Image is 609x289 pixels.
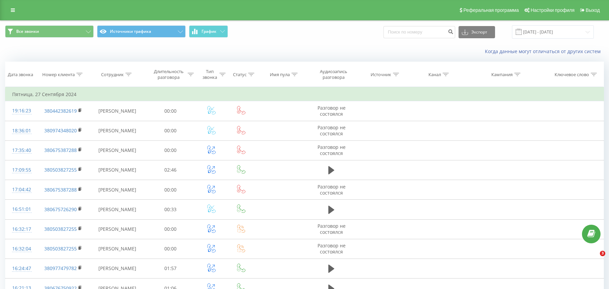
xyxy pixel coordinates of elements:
[202,69,218,80] div: Тип звонка
[145,121,195,140] td: 00:00
[318,124,346,137] span: Разговор не состоялся
[44,147,77,153] a: 380675387288
[189,25,228,38] button: График
[5,25,94,38] button: Все звонки
[145,239,195,259] td: 00:00
[89,200,145,219] td: [PERSON_NAME]
[44,245,77,252] a: 380503827255
[44,206,77,213] a: 380675726290
[12,242,30,255] div: 16:32:04
[145,140,195,160] td: 00:00
[371,72,391,77] div: Источник
[586,251,602,267] iframe: Intercom live chat
[89,140,145,160] td: [PERSON_NAME]
[42,72,75,77] div: Номер клиента
[145,160,195,180] td: 02:46
[428,72,441,77] div: Канал
[463,7,519,13] span: Реферальная программа
[12,104,30,117] div: 19:16:23
[44,108,77,114] a: 380442382619
[12,183,30,196] div: 17:04:42
[89,259,145,278] td: [PERSON_NAME]
[44,226,77,232] a: 380503827255
[459,26,495,38] button: Экспорт
[318,223,346,235] span: Разговор не состоялся
[145,200,195,219] td: 00:33
[313,69,354,80] div: Аудиозапись разговора
[270,72,290,77] div: Имя пула
[531,7,575,13] span: Настройки профиля
[202,29,216,34] span: График
[233,72,247,77] div: Статус
[318,105,346,117] span: Разговор не состоялся
[101,72,124,77] div: Сотрудник
[89,160,145,180] td: [PERSON_NAME]
[44,186,77,193] a: 380675387288
[586,7,600,13] span: Выход
[44,166,77,173] a: 380503827255
[12,203,30,216] div: 16:51:01
[89,180,145,200] td: [PERSON_NAME]
[145,259,195,278] td: 01:57
[12,163,30,177] div: 17:09:55
[318,242,346,255] span: Разговор не состоялся
[145,219,195,239] td: 00:00
[97,25,186,38] button: Источники трафика
[600,251,605,256] span: 3
[12,262,30,275] div: 16:24:47
[151,69,186,80] div: Длительность разговора
[145,101,195,121] td: 00:00
[89,101,145,121] td: [PERSON_NAME]
[318,183,346,196] span: Разговор не состоялся
[12,223,30,236] div: 16:32:17
[12,124,30,137] div: 18:36:01
[8,72,33,77] div: Дата звонка
[318,144,346,156] span: Разговор не состоялся
[383,26,455,38] input: Поиск по номеру
[89,219,145,239] td: [PERSON_NAME]
[89,121,145,140] td: [PERSON_NAME]
[485,48,604,54] a: Когда данные могут отличаться от других систем
[44,265,77,271] a: 380977479782
[555,72,589,77] div: Ключевое слово
[16,29,39,34] span: Все звонки
[5,88,604,101] td: Пятница, 27 Сентября 2024
[12,144,30,157] div: 17:35:40
[44,127,77,134] a: 380974348020
[145,180,195,200] td: 00:00
[89,239,145,259] td: [PERSON_NAME]
[491,72,513,77] div: Кампания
